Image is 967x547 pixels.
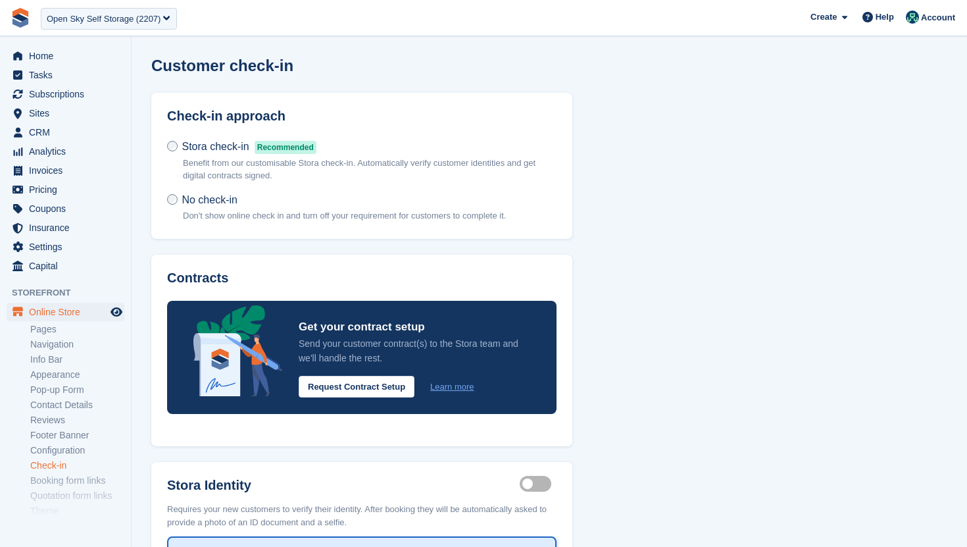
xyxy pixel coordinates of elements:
[30,475,124,487] a: Booking form links
[7,104,124,122] a: menu
[30,399,124,411] a: Contact Details
[167,141,178,151] input: Stora check-inRecommended Benefit from our customisable Stora check-in. Automatically verify cust...
[430,380,474,394] a: Learn more
[30,429,124,442] a: Footer Banner
[299,376,414,398] button: Request Contract Setup
[30,353,124,366] a: Info Bar
[183,209,506,222] p: Don't show online check in and turn off your requirement for customers to complete it.
[30,323,124,336] a: Pages
[7,303,124,321] a: menu
[183,157,557,182] p: Benefit from our customisable Stora check-in. Automatically verify customer identities and get di...
[7,161,124,180] a: menu
[29,238,108,256] span: Settings
[7,180,124,199] a: menu
[255,141,316,154] span: Recommended
[7,66,124,84] a: menu
[30,490,124,502] a: Quotation form links
[29,257,108,275] span: Capital
[7,142,124,161] a: menu
[47,13,161,26] div: Open Sky Self Storage (2207)
[299,336,530,365] p: Send your customer contract(s) to the Stora team and we'll handle the rest.
[876,11,894,24] span: Help
[167,478,520,493] label: Stora Identity
[30,459,124,472] a: Check-in
[29,180,108,199] span: Pricing
[193,305,283,396] img: integrated-contracts-announcement-icon-4bcc16208f3049d2eff6d38435ce2bd7c70663ee5dfbe56b0d99acac82...
[30,338,124,351] a: Navigation
[182,194,237,205] span: No check-in
[810,11,837,24] span: Create
[30,384,124,396] a: Pop-up Form
[29,142,108,161] span: Analytics
[167,109,557,124] h2: Check-in approach
[30,369,124,381] a: Appearance
[182,141,249,152] span: Stora check-in
[299,317,530,336] p: Get your contract setup
[29,303,108,321] span: Online Store
[7,123,124,142] a: menu
[109,304,124,320] a: Preview store
[520,483,557,485] label: Identity proof enabled
[29,161,108,180] span: Invoices
[29,199,108,218] span: Coupons
[30,414,124,427] a: Reviews
[29,123,108,142] span: CRM
[7,219,124,237] a: menu
[11,8,30,28] img: stora-icon-8386f47178a22dfd0bd8f6a31ec36ba5ce8667c1dd55bd0f319d3a0aa187defe.svg
[167,271,557,286] h3: Contracts
[29,85,108,103] span: Subscriptions
[29,104,108,122] span: Sites
[29,66,108,84] span: Tasks
[167,495,557,529] p: Requires your new customers to verify their identity. After booking they will be automatically as...
[29,47,108,65] span: Home
[29,219,108,237] span: Insurance
[906,11,919,24] img: Jennifer Ofodile
[30,505,124,517] a: Theme
[30,444,124,457] a: Configuration
[7,238,124,256] a: menu
[151,57,293,74] h1: Customer check-in
[167,194,178,205] input: No check-in Don't show online check in and turn off your requirement for customers to complete it.
[12,286,131,300] span: Storefront
[7,47,124,65] a: menu
[7,199,124,218] a: menu
[7,257,124,275] a: menu
[7,85,124,103] a: menu
[921,11,955,24] span: Account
